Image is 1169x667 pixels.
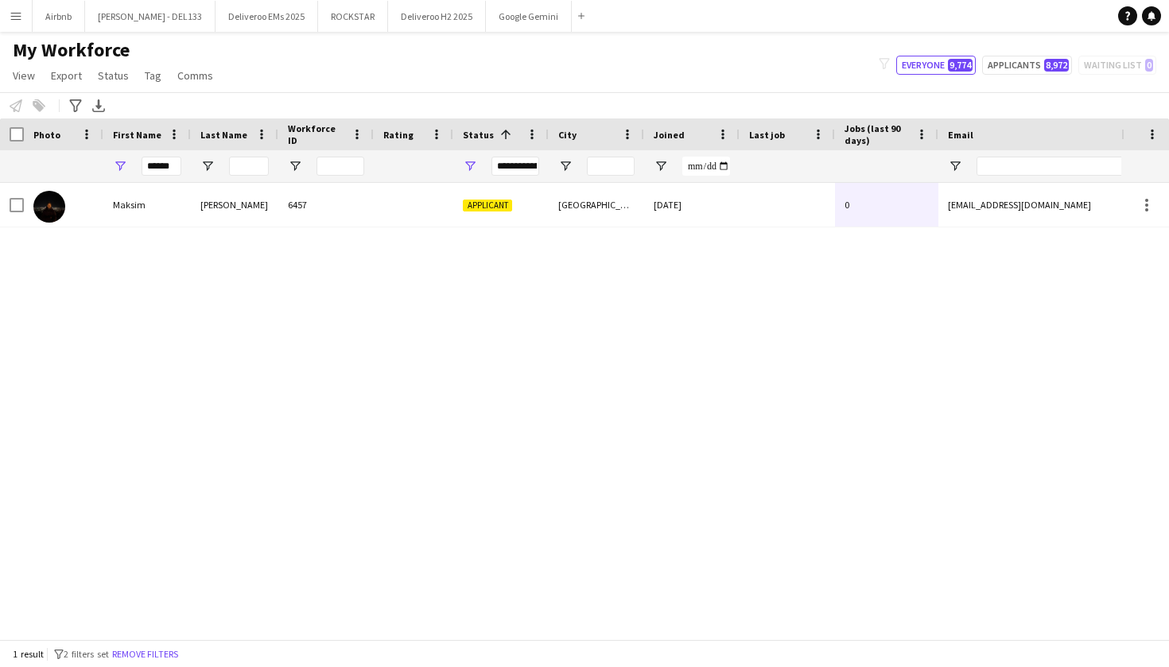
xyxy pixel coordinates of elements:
[982,56,1072,75] button: Applicants8,972
[109,646,181,663] button: Remove filters
[33,129,60,141] span: Photo
[33,1,85,32] button: Airbnb
[103,183,191,227] div: Maksim
[33,191,65,223] img: Maksim Farkas
[142,157,181,176] input: First Name Filter Input
[200,159,215,173] button: Open Filter Menu
[85,1,216,32] button: [PERSON_NAME] - DEL133
[948,59,973,72] span: 9,774
[200,129,247,141] span: Last Name
[463,129,494,141] span: Status
[113,129,161,141] span: First Name
[171,65,219,86] a: Comms
[644,183,740,227] div: [DATE]
[948,159,962,173] button: Open Filter Menu
[229,157,269,176] input: Last Name Filter Input
[654,159,668,173] button: Open Filter Menu
[845,122,910,146] span: Jobs (last 90 days)
[288,159,302,173] button: Open Filter Menu
[318,1,388,32] button: ROCKSTAR
[278,183,374,227] div: 6457
[113,159,127,173] button: Open Filter Menu
[654,129,685,141] span: Joined
[558,129,577,141] span: City
[138,65,168,86] a: Tag
[463,200,512,211] span: Applicant
[13,68,35,83] span: View
[98,68,129,83] span: Status
[948,129,973,141] span: Email
[749,129,785,141] span: Last job
[6,65,41,86] a: View
[45,65,88,86] a: Export
[145,68,161,83] span: Tag
[51,68,82,83] span: Export
[1044,59,1069,72] span: 8,972
[13,38,130,62] span: My Workforce
[66,96,85,115] app-action-btn: Advanced filters
[558,159,573,173] button: Open Filter Menu
[835,183,938,227] div: 0
[383,129,414,141] span: Rating
[191,183,278,227] div: [PERSON_NAME]
[64,648,109,660] span: 2 filters set
[89,96,108,115] app-action-btn: Export XLSX
[388,1,486,32] button: Deliveroo H2 2025
[896,56,976,75] button: Everyone9,774
[463,159,477,173] button: Open Filter Menu
[587,157,635,176] input: City Filter Input
[177,68,213,83] span: Comms
[91,65,135,86] a: Status
[288,122,345,146] span: Workforce ID
[216,1,318,32] button: Deliveroo EMs 2025
[317,157,364,176] input: Workforce ID Filter Input
[549,183,644,227] div: [GEOGRAPHIC_DATA]
[486,1,572,32] button: Google Gemini
[682,157,730,176] input: Joined Filter Input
